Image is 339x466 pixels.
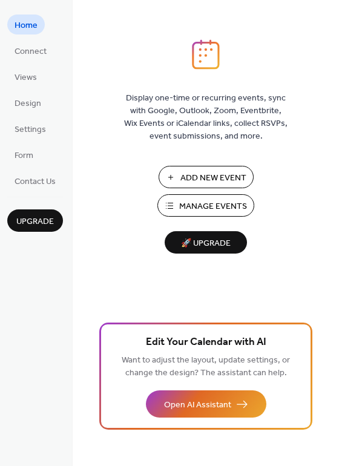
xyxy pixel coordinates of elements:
[7,209,63,232] button: Upgrade
[7,67,44,87] a: Views
[165,231,247,254] button: 🚀 Upgrade
[7,41,54,61] a: Connect
[159,166,254,188] button: Add New Event
[122,352,290,381] span: Want to adjust the layout, update settings, or change the design? The assistant can help.
[7,93,48,113] a: Design
[16,215,54,228] span: Upgrade
[7,15,45,34] a: Home
[15,176,56,188] span: Contact Us
[15,19,38,32] span: Home
[7,171,63,191] a: Contact Us
[15,149,33,162] span: Form
[164,399,231,412] span: Open AI Assistant
[146,390,266,418] button: Open AI Assistant
[146,334,266,351] span: Edit Your Calendar with AI
[7,145,41,165] a: Form
[180,172,246,185] span: Add New Event
[179,200,247,213] span: Manage Events
[7,119,53,139] a: Settings
[172,235,240,252] span: 🚀 Upgrade
[15,123,46,136] span: Settings
[157,194,254,217] button: Manage Events
[15,45,47,58] span: Connect
[15,97,41,110] span: Design
[124,92,288,143] span: Display one-time or recurring events, sync with Google, Outlook, Zoom, Eventbrite, Wix Events or ...
[192,39,220,70] img: logo_icon.svg
[15,71,37,84] span: Views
